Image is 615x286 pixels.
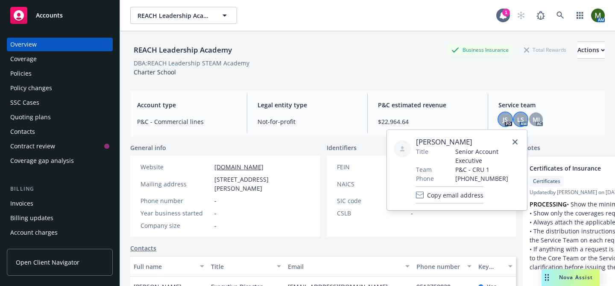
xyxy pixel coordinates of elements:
[211,262,272,271] div: Title
[214,209,217,218] span: -
[532,7,549,24] a: Report a Bug
[7,211,113,225] a: Billing updates
[130,44,235,56] div: REACH Leadership Academy
[7,125,113,139] a: Contacts
[571,7,589,24] a: Switch app
[7,96,113,109] a: SSC Cases
[16,258,79,267] span: Open Client Navigator
[416,165,432,174] span: Team
[447,44,513,55] div: Business Insurance
[455,174,520,183] span: [PHONE_NUMBER]
[7,240,113,254] a: Installment plans
[337,180,407,189] div: NAICS
[134,59,249,68] div: DBA: REACH Leadership STEAM Academy
[416,174,434,183] span: Phone
[130,7,237,24] button: REACH Leadership Academy
[10,38,37,51] div: Overview
[517,115,524,124] span: LS
[416,262,462,271] div: Phone number
[288,262,400,271] div: Email
[512,7,530,24] a: Start snowing
[10,125,35,139] div: Contacts
[455,147,520,165] span: Senior Account Executive
[10,96,39,109] div: SSC Cases
[141,162,211,171] div: Website
[510,137,520,147] a: close
[10,154,74,168] div: Coverage gap analysis
[7,226,113,239] a: Account charges
[416,186,483,203] button: Copy email address
[503,115,508,124] span: JS
[208,256,285,277] button: Title
[455,165,520,174] span: P&C - CRU 1
[533,115,540,124] span: MJ
[7,81,113,95] a: Policy changes
[7,154,113,168] a: Coverage gap analysis
[10,110,51,124] div: Quoting plans
[10,139,55,153] div: Contract review
[137,117,237,126] span: P&C - Commercial lines
[10,81,52,95] div: Policy changes
[559,274,593,281] span: Nova Assist
[475,256,516,277] button: Key contact
[130,143,166,152] span: General info
[427,191,483,200] span: Copy email address
[137,100,237,109] span: Account type
[533,177,560,185] span: Certificates
[7,110,113,124] a: Quoting plans
[141,221,211,230] div: Company size
[258,117,357,126] span: Not-for-profit
[542,269,552,286] div: Drag to move
[130,244,156,253] a: Contacts
[530,200,567,208] strong: PROCESSING
[577,42,605,58] div: Actions
[552,7,569,24] a: Search
[214,196,217,205] span: -
[7,67,113,80] a: Policies
[542,269,600,286] button: Nova Assist
[258,100,357,109] span: Legal entity type
[130,256,208,277] button: Full name
[10,211,53,225] div: Billing updates
[10,67,32,80] div: Policies
[284,256,413,277] button: Email
[498,100,598,109] span: Service team
[138,11,211,20] span: REACH Leadership Academy
[7,52,113,66] a: Coverage
[478,262,503,271] div: Key contact
[141,180,211,189] div: Mailing address
[411,209,413,218] span: -
[141,196,211,205] div: Phone number
[591,9,605,22] img: photo
[378,117,477,126] span: $22,964.64
[7,139,113,153] a: Contract review
[7,38,113,51] a: Overview
[214,221,217,230] span: -
[416,137,520,147] span: [PERSON_NAME]
[416,147,428,156] span: Title
[7,3,113,27] a: Accounts
[327,143,357,152] span: Identifiers
[413,256,474,277] button: Phone number
[7,185,113,193] div: Billing
[214,175,310,193] span: [STREET_ADDRESS][PERSON_NAME]
[337,162,407,171] div: FEIN
[7,197,113,210] a: Invoices
[36,12,63,19] span: Accounts
[10,226,58,239] div: Account charges
[141,209,211,218] div: Year business started
[134,262,195,271] div: Full name
[214,163,264,171] a: [DOMAIN_NAME]
[10,52,37,66] div: Coverage
[337,209,407,218] div: CSLB
[10,240,60,254] div: Installment plans
[502,9,510,16] div: 1
[134,68,176,76] span: Charter School
[378,100,477,109] span: P&C estimated revenue
[520,44,571,55] div: Total Rewards
[523,143,540,153] span: Notes
[577,41,605,59] button: Actions
[337,196,407,205] div: SIC code
[10,197,33,210] div: Invoices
